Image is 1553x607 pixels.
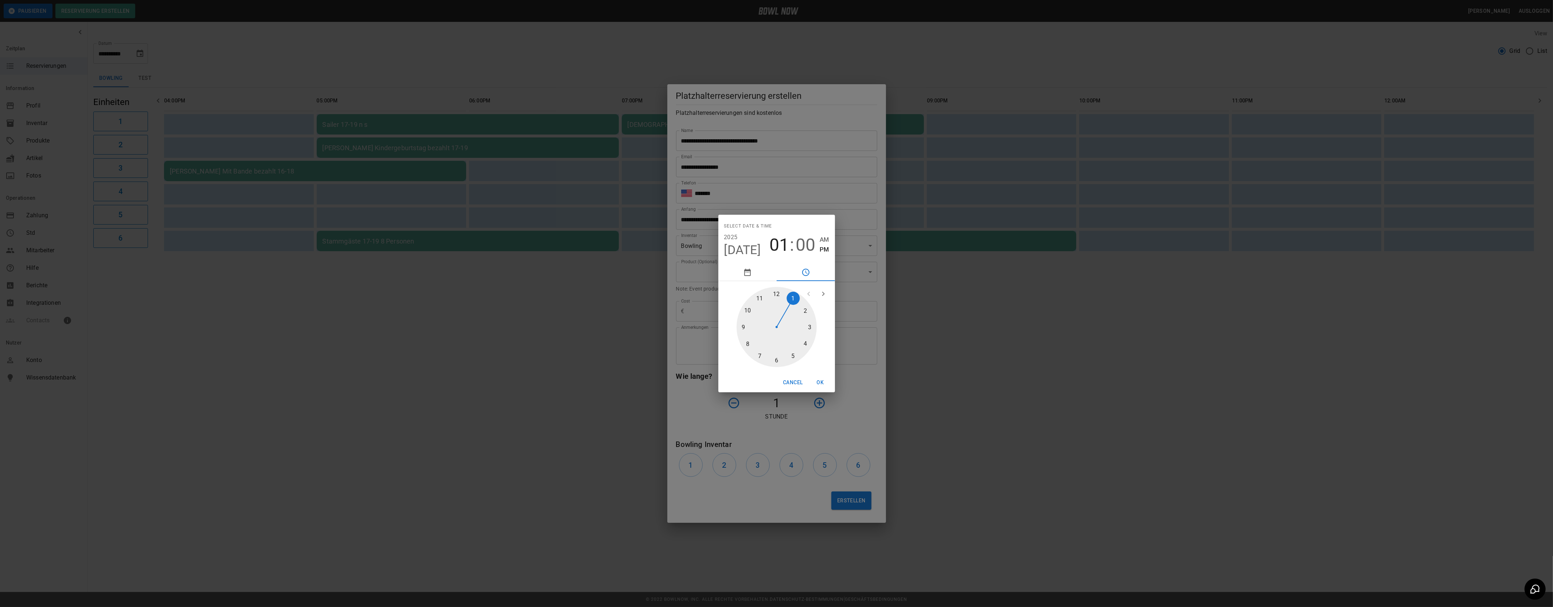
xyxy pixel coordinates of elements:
[780,376,805,389] button: Cancel
[790,235,794,255] span: :
[816,287,831,301] button: open next view
[769,235,789,255] button: 01
[796,235,815,255] button: 00
[820,245,829,254] button: PM
[724,221,772,232] span: Select date & time
[724,242,761,258] button: [DATE]
[724,232,738,242] button: 2025
[820,235,829,245] button: AM
[718,264,777,281] button: pick date
[809,376,832,389] button: OK
[777,264,835,281] button: pick time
